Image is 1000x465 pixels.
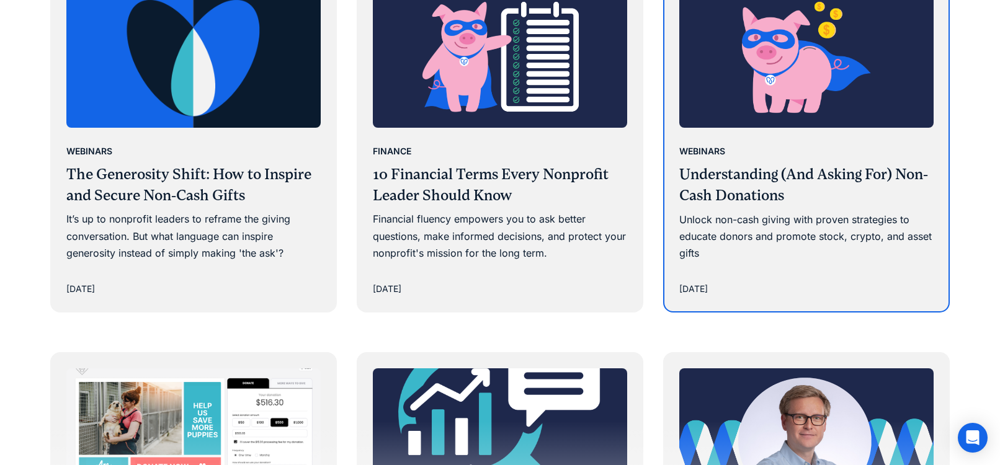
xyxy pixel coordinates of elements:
[679,211,934,262] div: Unlock non-cash giving with proven strategies to educate donors and promote stock, crypto, and as...
[373,164,627,206] h3: 10 Financial Terms Every Nonprofit Leader Should Know
[373,281,401,296] div: [DATE]
[373,211,627,262] div: Financial fluency empowers you to ask better questions, make informed decisions, and protect your...
[66,281,95,296] div: [DATE]
[66,211,321,262] div: It’s up to nonprofit leaders to reframe the giving conversation. But what language can inspire ge...
[958,423,988,453] div: Open Intercom Messenger
[679,164,934,206] h3: Understanding (And Asking For) Non-Cash Donations
[66,144,112,159] div: Webinars
[66,164,321,206] h3: The Generosity Shift: How to Inspire and Secure Non-Cash Gifts
[679,281,708,296] div: [DATE]
[679,144,725,159] div: Webinars
[373,144,411,159] div: Finance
